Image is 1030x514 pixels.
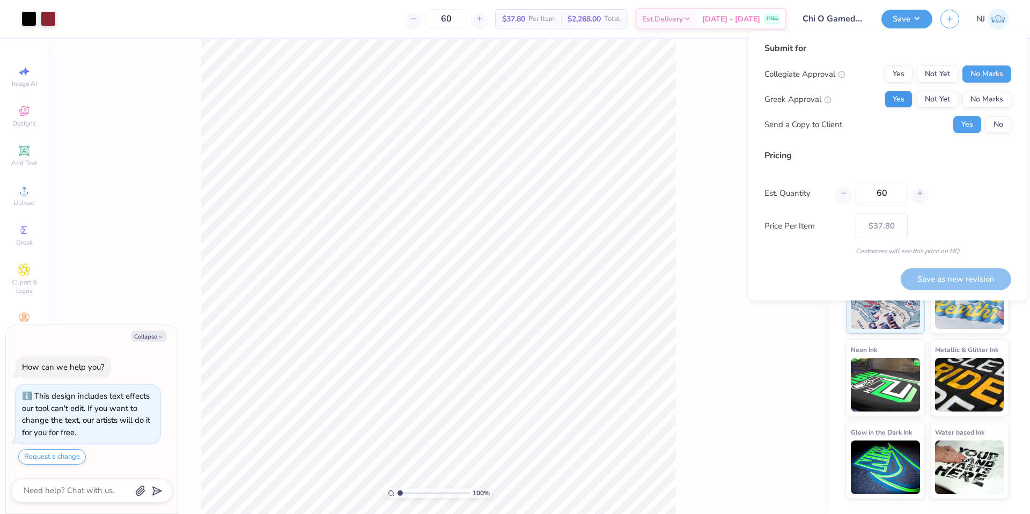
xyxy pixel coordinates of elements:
[976,9,1009,30] a: NJ
[851,440,920,494] img: Glow in the Dark Ink
[528,13,555,25] span: Per Item
[851,358,920,412] img: Neon Ink
[604,13,620,25] span: Total
[12,119,36,128] span: Designs
[764,187,828,200] label: Est. Quantity
[11,159,37,167] span: Add Text
[764,220,848,232] label: Price Per Item
[764,42,1011,55] div: Submit for
[851,427,912,438] span: Glow in the Dark Ink
[917,91,958,108] button: Not Yet
[935,344,998,355] span: Metallic & Glitter Ink
[22,391,150,438] div: This design includes text effects our tool can't edit. If you want to change the text, our artist...
[5,278,43,295] span: Clipart & logos
[935,358,1004,412] img: Metallic & Glitter Ink
[18,449,86,465] button: Request a change
[16,238,33,247] span: Greek
[856,181,908,205] input: – –
[935,427,984,438] span: Water based Ink
[917,65,958,83] button: Not Yet
[764,68,845,80] div: Collegiate Approval
[425,9,467,28] input: – –
[885,65,913,83] button: Yes
[953,116,981,133] button: Yes
[764,93,832,106] div: Greek Approval
[764,149,1011,162] div: Pricing
[473,488,490,498] span: 100 %
[985,116,1011,133] button: No
[935,275,1004,329] img: Puff Ink
[935,440,1004,494] img: Water based Ink
[12,79,37,88] span: Image AI
[22,362,105,372] div: How can we help you?
[568,13,601,25] span: $2,268.00
[767,15,778,23] span: FREE
[642,13,683,25] span: Est. Delivery
[988,9,1009,30] img: Nick Johnson
[794,8,873,30] input: Untitled Design
[702,13,760,25] span: [DATE] - [DATE]
[881,10,932,28] button: Save
[851,275,920,329] img: Standard
[502,13,525,25] span: $37.80
[885,91,913,108] button: Yes
[13,199,35,207] span: Upload
[764,119,842,131] div: Send a Copy to Client
[962,65,1011,83] button: No Marks
[962,91,1011,108] button: No Marks
[976,13,985,25] span: NJ
[851,344,877,355] span: Neon Ink
[764,246,1011,256] div: Customers will see this price on HQ.
[131,331,167,342] button: Collapse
